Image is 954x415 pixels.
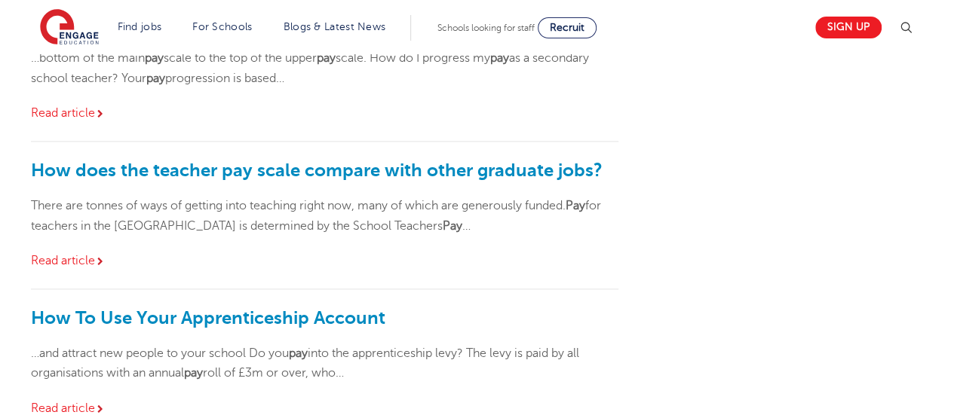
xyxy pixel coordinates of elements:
a: How does the teacher pay scale compare with other graduate jobs? [31,160,603,181]
span: There are tonnes of ways of getting into teaching right now, many of which are generously funded.... [31,199,601,232]
strong: pay [289,346,308,360]
span: Schools looking for staff [437,23,535,33]
a: How To Use Your Apprenticeship Account [31,307,385,328]
strong: pay [317,51,336,65]
a: Blogs & Latest News [284,21,386,32]
span: …and attract new people to your school Do you into the apprenticeship levy? The levy is paid by a... [31,346,579,380]
span: …bottom of the main scale to the top of the upper scale. How do I progress my as a secondary scho... [31,51,589,84]
strong: pay [145,51,164,65]
strong: pay [184,366,203,380]
a: Read article [31,106,106,120]
a: For Schools [192,21,252,32]
a: Sign up [815,17,882,38]
a: Find jobs [118,21,162,32]
span: Recruit [550,22,584,33]
a: Recruit [538,17,597,38]
strong: Pay [443,219,462,233]
a: Read article [31,254,106,267]
strong: pay [146,72,165,85]
strong: Pay [566,199,585,212]
a: Read article [31,401,106,415]
img: Engage Education [40,9,99,47]
strong: pay [490,51,509,65]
